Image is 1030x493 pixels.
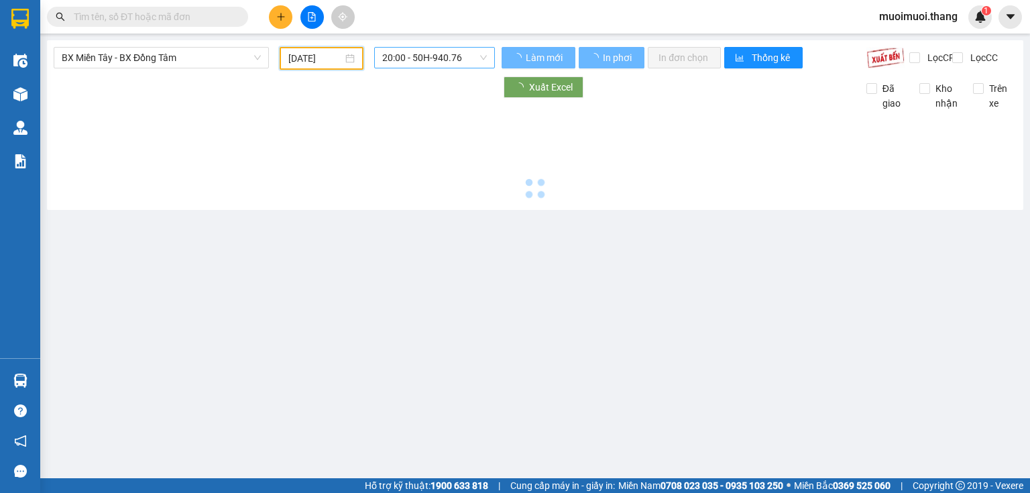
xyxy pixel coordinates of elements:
[984,81,1017,111] span: Trên xe
[648,47,721,68] button: In đơn chọn
[510,478,615,493] span: Cung cấp máy in - giấy in:
[502,47,575,68] button: Làm mới
[529,80,573,95] span: Xuất Excel
[982,6,991,15] sup: 1
[13,87,27,101] img: warehouse-icon
[288,51,342,66] input: 12/08/2025
[868,8,968,25] span: muoimuoi.thang
[307,12,317,21] span: file-add
[14,465,27,478] span: message
[365,478,488,493] span: Hỗ trợ kỹ thuật:
[526,50,565,65] span: Làm mới
[724,47,803,68] button: bar-chartThống kê
[833,480,891,491] strong: 0369 525 060
[877,81,910,111] span: Đã giao
[269,5,292,29] button: plus
[514,83,529,92] span: loading
[276,12,286,21] span: plus
[794,478,891,493] span: Miền Bắc
[431,480,488,491] strong: 1900 633 818
[338,12,347,21] span: aim
[974,11,986,23] img: icon-new-feature
[922,50,957,65] span: Lọc CR
[512,53,524,62] span: loading
[1005,11,1017,23] span: caret-down
[579,47,644,68] button: In phơi
[787,483,791,488] span: ⚪️
[618,478,783,493] span: Miền Nam
[661,480,783,491] strong: 0708 023 035 - 0935 103 250
[74,9,232,24] input: Tìm tên, số ĐT hoặc mã đơn
[300,5,324,29] button: file-add
[62,48,261,68] span: BX Miền Tây - BX Đồng Tâm
[589,53,601,62] span: loading
[930,81,963,111] span: Kho nhận
[984,6,988,15] span: 1
[331,5,355,29] button: aim
[866,47,905,68] img: 9k=
[498,478,500,493] span: |
[13,54,27,68] img: warehouse-icon
[13,374,27,388] img: warehouse-icon
[56,12,65,21] span: search
[382,48,488,68] span: 20:00 - 50H-940.76
[965,50,1000,65] span: Lọc CC
[603,50,634,65] span: In phơi
[14,404,27,417] span: question-circle
[13,121,27,135] img: warehouse-icon
[504,76,583,98] button: Xuất Excel
[735,53,746,64] span: bar-chart
[11,9,29,29] img: logo-vxr
[752,50,792,65] span: Thống kê
[901,478,903,493] span: |
[998,5,1022,29] button: caret-down
[14,435,27,447] span: notification
[13,154,27,168] img: solution-icon
[956,481,965,490] span: copyright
